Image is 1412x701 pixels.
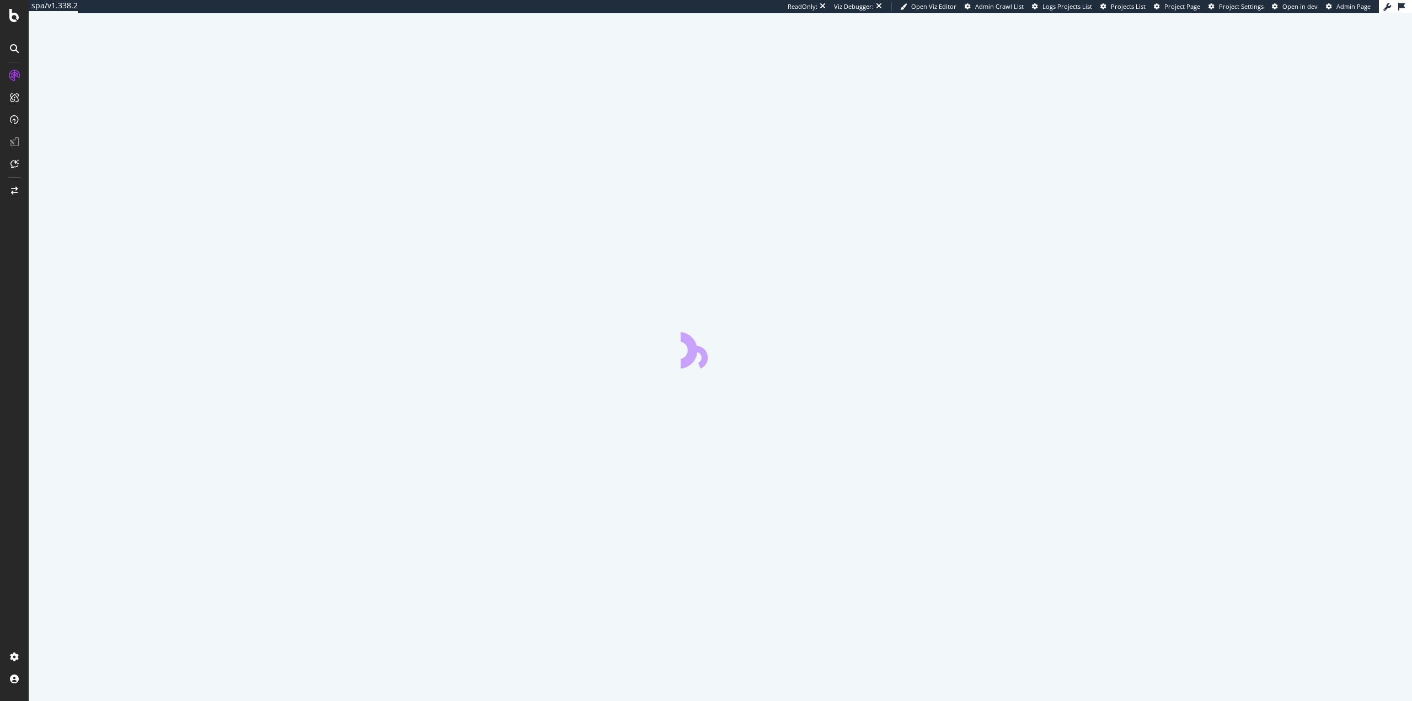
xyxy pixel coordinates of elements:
[900,2,956,11] a: Open Viz Editor
[1326,2,1371,11] a: Admin Page
[1336,2,1371,10] span: Admin Page
[965,2,1024,11] a: Admin Crawl List
[834,2,874,11] div: Viz Debugger:
[975,2,1024,10] span: Admin Crawl List
[1272,2,1318,11] a: Open in dev
[911,2,956,10] span: Open Viz Editor
[1100,2,1146,11] a: Projects List
[1032,2,1092,11] a: Logs Projects List
[1219,2,1264,10] span: Project Settings
[788,2,817,11] div: ReadOnly:
[1282,2,1318,10] span: Open in dev
[681,329,760,368] div: animation
[1111,2,1146,10] span: Projects List
[1154,2,1200,11] a: Project Page
[1208,2,1264,11] a: Project Settings
[1042,2,1092,10] span: Logs Projects List
[1164,2,1200,10] span: Project Page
